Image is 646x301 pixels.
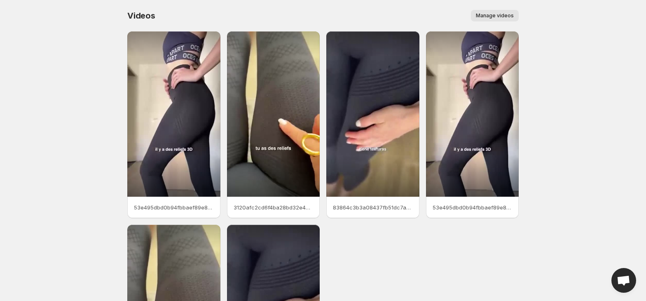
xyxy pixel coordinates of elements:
div: Open chat [611,268,636,293]
p: 83864c3b3a08437fb51dc7a0049c638bSD-480p-09Mbps-55028540 [333,203,413,212]
span: Manage videos [476,12,514,19]
p: 53e495dbd0b94fbbaef89e83ab814423SD-480p-09Mbps-55028778 [134,203,214,212]
p: 53e495dbd0b94fbbaef89e83ab814423SD-480p-09Mbps-55028778 [433,203,513,212]
p: 3120afc2cd6f4ba28bd32e4ce3a83574SD-480p-09Mbps-55028723 [234,203,314,212]
button: Manage videos [471,10,519,21]
span: Videos [127,11,155,21]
